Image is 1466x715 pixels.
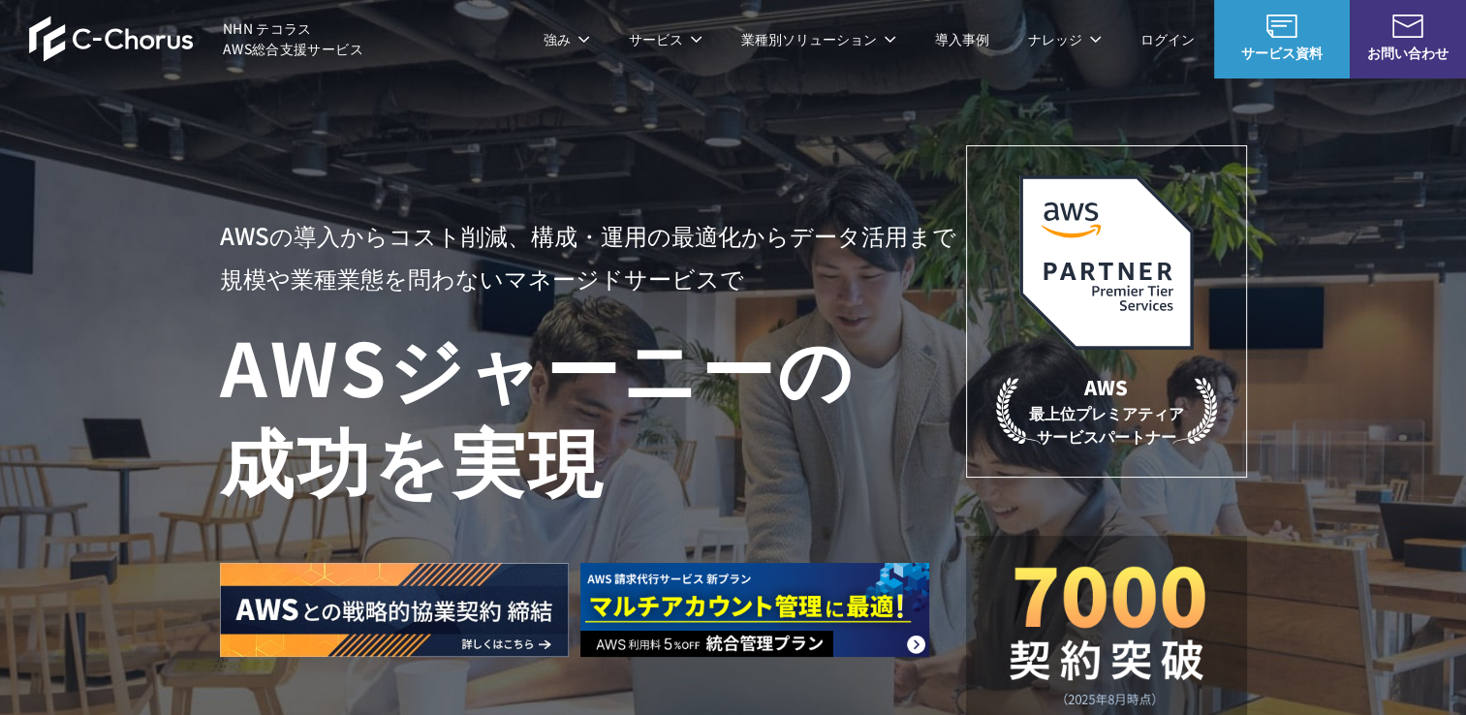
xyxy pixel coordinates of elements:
[1084,373,1128,401] em: AWS
[1266,15,1297,38] img: AWS総合支援サービス C-Chorus サービス資料
[220,214,966,299] p: AWSの導入からコスト削減、 構成・運用の最適化からデータ活用まで 規模や業種業態を問わない マネージドサービスで
[1005,565,1208,706] img: 契約件数
[741,29,896,49] p: 業種別ソリューション
[220,563,569,657] img: AWSとの戦略的協業契約 締結
[1214,43,1350,63] span: サービス資料
[223,18,363,59] span: NHN テコラス AWS総合支援サービス
[996,373,1217,448] p: 最上位プレミアティア サービスパートナー
[544,29,590,49] p: 強み
[220,319,966,505] h1: AWS ジャーニーの 成功を実現
[1392,15,1423,38] img: お問い合わせ
[29,16,363,62] a: AWS総合支援サービス C-Chorus NHN テコラスAWS総合支援サービス
[1350,43,1466,63] span: お問い合わせ
[1028,29,1102,49] p: ナレッジ
[935,29,989,49] a: 導入事例
[1140,29,1195,49] a: ログイン
[580,563,929,657] img: AWS請求代行サービス 統合管理プラン
[1019,175,1194,350] img: AWSプレミアティアサービスパートナー
[629,29,702,49] p: サービス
